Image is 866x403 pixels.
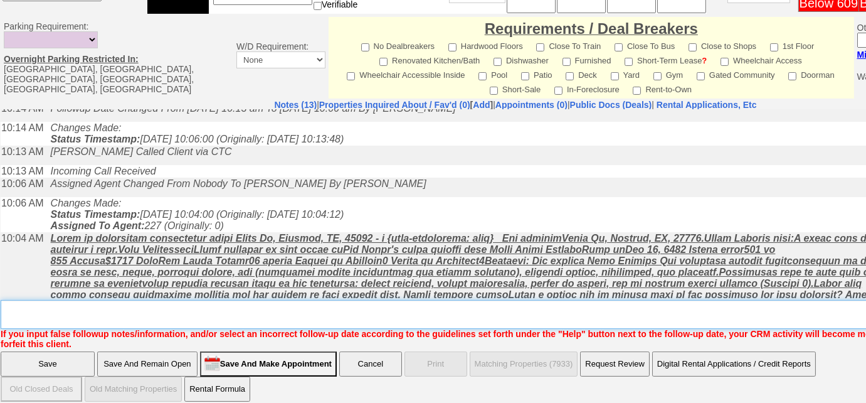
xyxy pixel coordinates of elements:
[615,38,675,52] label: Close To Bus
[788,67,834,81] label: Doorman
[50,56,156,67] i: Incoming Call Received
[97,352,198,377] input: Save And Remain Open
[473,100,490,110] a: Add
[788,72,796,80] input: Doorman
[404,352,467,377] button: Print
[562,58,571,66] input: Furnished
[570,100,652,110] a: Public Docs (Deals)
[339,352,402,377] button: Cancel
[657,100,757,110] nobr: Rental Applications, Etc
[494,58,502,66] input: Dishwasher
[633,81,692,95] label: Rent-to-Own
[490,81,541,95] label: Short-Sale
[654,100,757,110] a: Rental Applications, Etc
[4,54,139,64] u: Overnight Parking Restricted In:
[361,38,435,52] label: No Dealbreakers
[689,38,756,52] label: Close to Shops
[580,352,650,377] button: Request Review
[379,52,480,67] label: Renovated Kitchen/Bath
[770,43,778,51] input: 1st Floor
[470,352,578,377] button: Matching Properties (7933)
[494,52,549,67] label: Dishwasher
[490,87,498,95] input: Short-Sale
[653,72,662,80] input: Gym
[521,67,552,81] label: Patio
[50,68,426,79] i: Assigned Agent Changed From Nobody To [PERSON_NAME] By [PERSON_NAME]
[1,17,233,99] td: Parking Requirement: [GEOGRAPHIC_DATA], [GEOGRAPHIC_DATA], [GEOGRAPHIC_DATA], [GEOGRAPHIC_DATA], ...
[50,24,140,35] b: Status Timestamp:
[319,100,470,110] a: Properties Inquired About / Fav'd (0)
[611,67,640,81] label: Yard
[689,43,697,51] input: Close to Shops
[566,67,597,81] label: Deck
[319,100,493,110] b: [ ]
[361,43,369,51] input: No Dealbreakers
[347,72,355,80] input: Wheelchair Accessible Inside
[379,58,388,66] input: Renovated Kitchen/Bath
[770,38,815,52] label: 1st Floor
[611,72,619,80] input: Yard
[50,36,231,47] i: [PERSON_NAME] Called Client via CTC
[347,67,465,81] label: Wheelchair Accessible Inside
[652,352,816,377] button: Digital Rental Applications / Credit Reports
[50,13,344,35] i: Changes Made: [DATE] 10:06:00 (Originally: [DATE] 10:13:48)
[448,43,457,51] input: Hardwood Floors
[50,88,344,121] i: Changes Made: [DATE] 10:04:00 (Originally: [DATE] 10:04:12) 227 (Originally: 0)
[233,17,329,99] td: W/D Requirement:
[50,110,144,121] b: Assigned To Agent:
[625,58,633,66] input: Short-Term Lease?
[554,87,562,95] input: In-Foreclosure
[615,43,623,51] input: Close To Bus
[625,52,707,67] label: Short-Term Lease
[721,52,802,67] label: Wheelchair Access
[85,377,182,402] button: Old Matching Properties
[274,100,317,110] a: Notes (13)
[200,352,337,377] input: Save And Make Appointment
[702,56,707,65] a: ?
[521,72,529,80] input: Patio
[536,38,601,52] label: Close To Train
[50,99,140,110] b: Status Timestamp:
[721,58,729,66] input: Wheelchair Access
[633,87,641,95] input: Rent-to-Own
[478,72,487,80] input: Pool
[485,20,698,37] font: Requirements / Deal Breakers
[1,352,95,377] input: Save
[653,67,683,81] label: Gym
[562,52,611,67] label: Furnished
[478,67,507,81] label: Pool
[554,81,620,95] label: In-Foreclosure
[566,72,574,80] input: Deck
[697,67,775,81] label: Gated Community
[448,38,523,52] label: Hardwood Floors
[536,43,544,51] input: Close To Train
[1,377,82,402] input: Old Closed Deals
[184,377,250,402] button: Rental Formula
[495,100,568,110] a: Appointments (0)
[697,72,705,80] input: Gated Community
